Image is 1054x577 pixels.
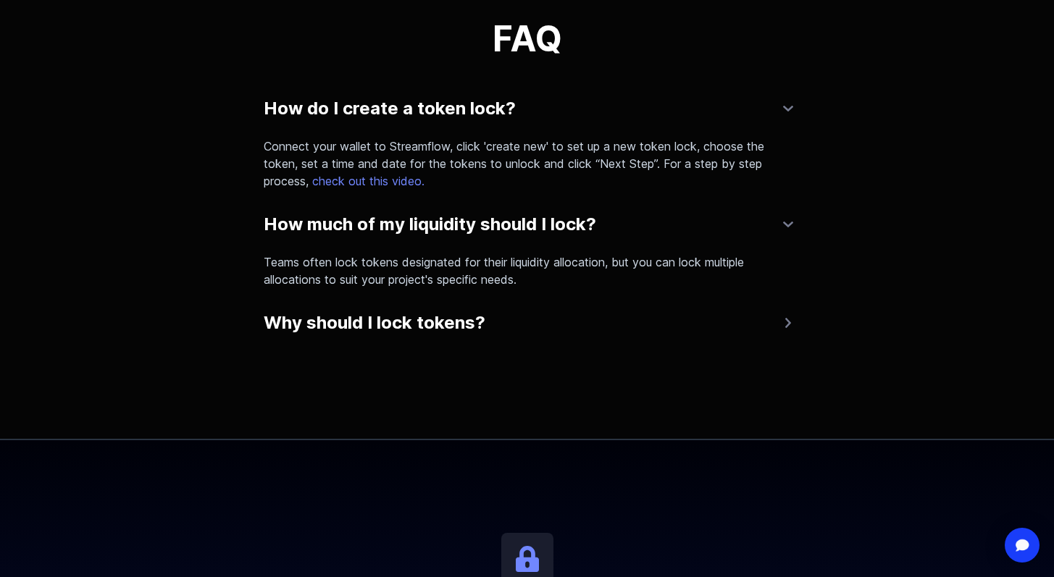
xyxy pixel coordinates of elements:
[1005,528,1040,563] div: Open Intercom Messenger
[264,306,791,340] button: Why should I lock tokens?
[264,207,791,242] button: How much of my liquidity should I lock?
[264,138,779,190] p: Connect your wallet to Streamflow, click 'create new' to set up a new token lock, choose the toke...
[264,253,779,288] p: Teams often lock tokens designated for their liquidity allocation, but you can lock multiple allo...
[309,174,424,188] a: check out this video.
[264,22,791,56] h3: FAQ
[264,91,791,126] button: How do I create a token lock?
